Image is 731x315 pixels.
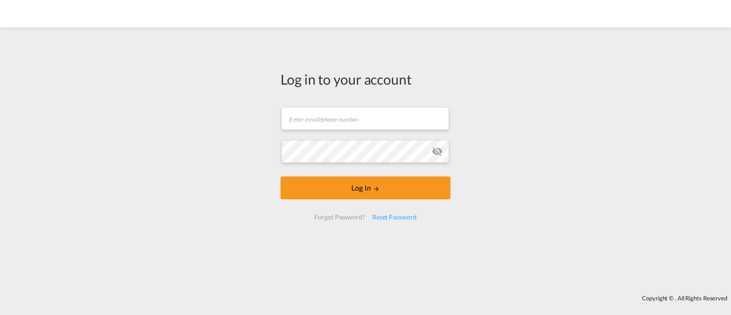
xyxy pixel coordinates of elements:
div: Forgot Password? [311,209,368,225]
input: Enter email/phone number [281,107,449,130]
div: Reset Password [369,209,420,225]
button: LOGIN [281,176,450,199]
md-icon: icon-eye-off [432,146,443,157]
div: Log in to your account [281,69,450,89]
